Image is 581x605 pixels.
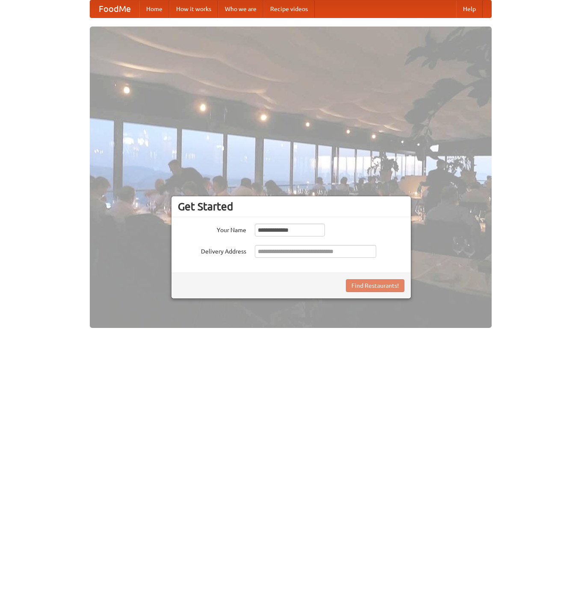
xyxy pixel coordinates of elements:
[139,0,169,18] a: Home
[263,0,315,18] a: Recipe videos
[178,200,404,213] h3: Get Started
[90,0,139,18] a: FoodMe
[218,0,263,18] a: Who we are
[346,279,404,292] button: Find Restaurants!
[178,245,246,256] label: Delivery Address
[456,0,483,18] a: Help
[169,0,218,18] a: How it works
[178,224,246,234] label: Your Name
